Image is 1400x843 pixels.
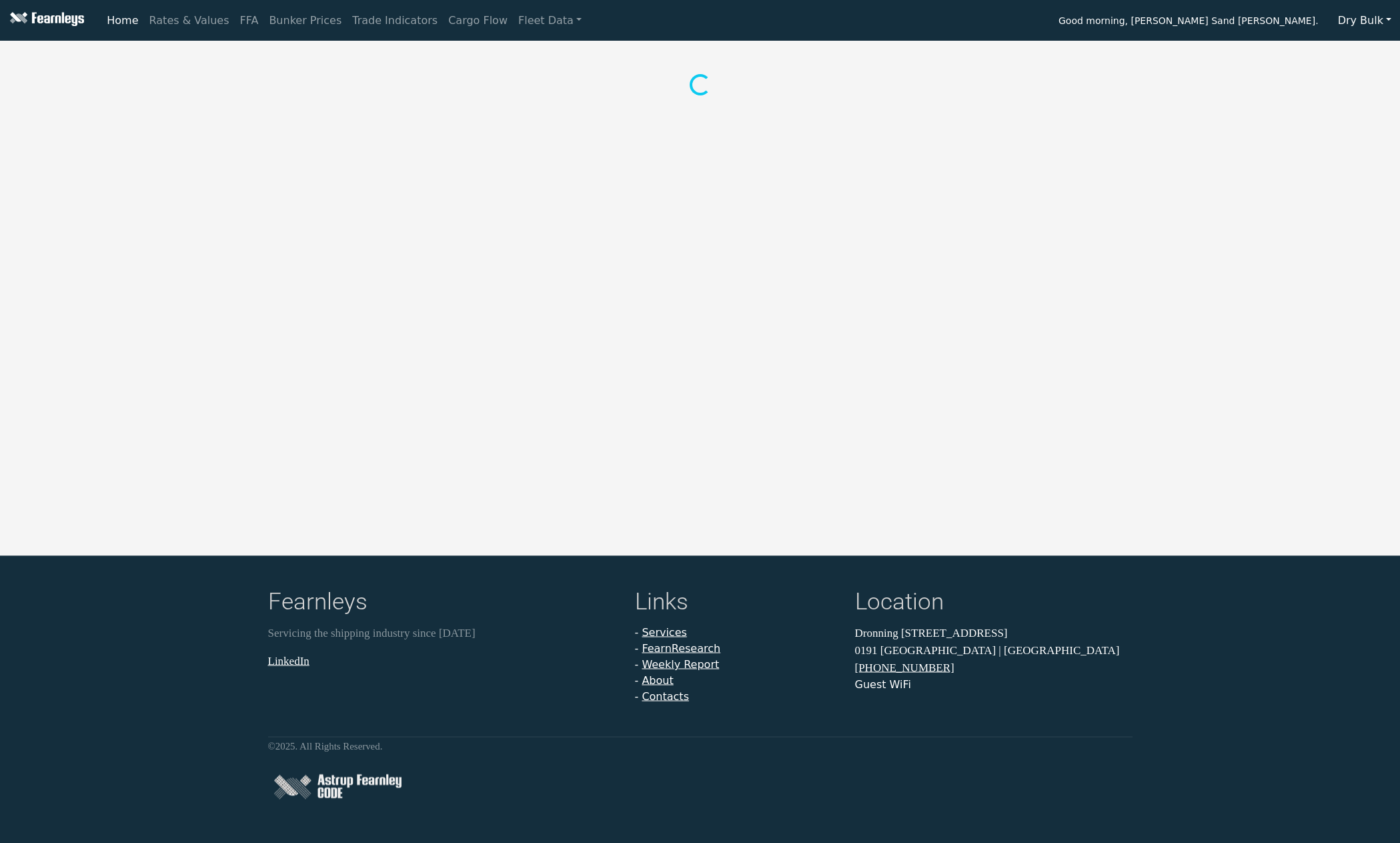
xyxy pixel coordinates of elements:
a: Rates & Values [144,7,235,34]
button: Guest WiFi [855,677,911,693]
a: Cargo Flow [443,7,513,34]
li: - [635,641,839,657]
a: Weekly Report [642,658,719,671]
li: - [635,625,839,641]
small: © 2025 . All Rights Reserved. [268,741,383,752]
button: Dry Bulk [1329,8,1400,33]
a: Trade Indicators [347,7,443,34]
a: About [642,674,673,687]
a: Fleet Data [513,7,587,34]
li: - [635,657,839,673]
p: 0191 [GEOGRAPHIC_DATA] | [GEOGRAPHIC_DATA] [855,641,1133,659]
a: [PHONE_NUMBER] [855,661,954,674]
h4: Links [635,588,839,619]
a: Contacts [642,690,689,703]
li: - [635,673,839,689]
a: LinkedIn [268,654,309,667]
h4: Location [855,588,1133,619]
a: FearnResearch [642,642,720,655]
a: Services [642,626,686,639]
a: Bunker Prices [263,7,347,34]
a: FFA [235,7,264,34]
span: Good morning, [PERSON_NAME] Sand [PERSON_NAME]. [1059,11,1319,33]
h4: Fearnleys [268,588,619,619]
li: - [635,689,839,705]
img: Fearnleys Logo [7,12,84,29]
p: Dronning [STREET_ADDRESS] [855,625,1133,642]
a: Home [101,7,143,34]
p: Servicing the shipping industry since [DATE] [268,625,619,642]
